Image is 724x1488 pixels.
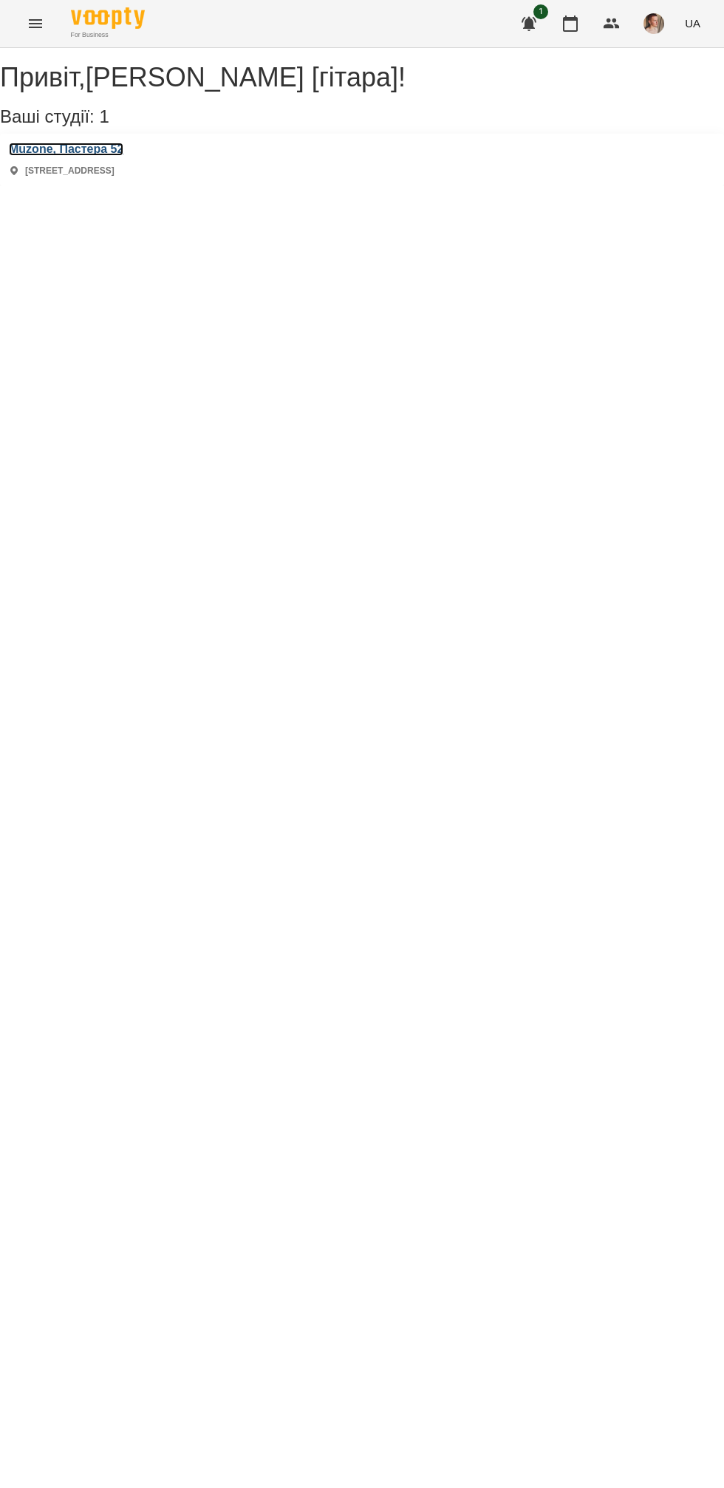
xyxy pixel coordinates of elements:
img: 17edbb4851ce2a096896b4682940a88a.jfif [643,13,664,34]
p: [STREET_ADDRESS] [25,165,115,177]
span: UA [685,16,700,31]
span: 1 [533,4,548,19]
span: 1 [99,106,109,126]
a: Muzone, Пастера 52 [9,143,123,156]
button: Menu [18,6,53,41]
span: For Business [71,30,145,40]
img: Voopty Logo [71,7,145,29]
button: UA [679,10,706,37]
